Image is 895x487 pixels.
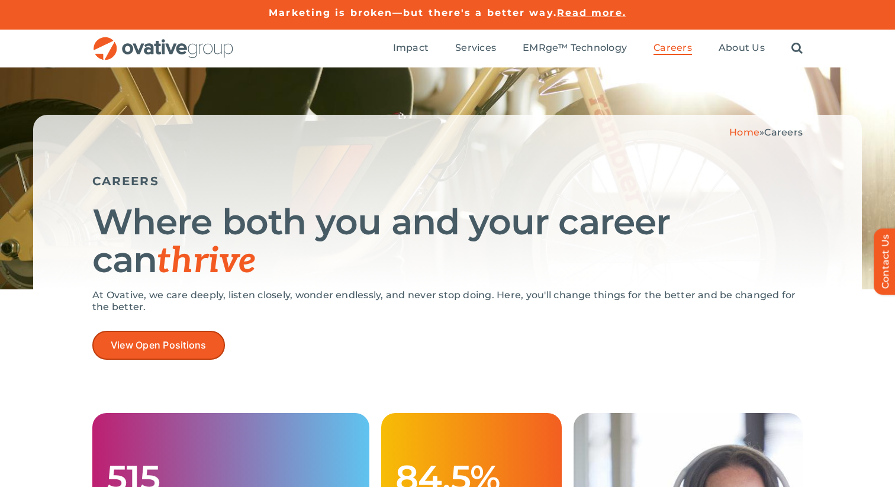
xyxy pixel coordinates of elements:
[557,7,626,18] a: Read more.
[393,42,429,55] a: Impact
[92,174,803,188] h5: CAREERS
[523,42,627,55] a: EMRge™ Technology
[455,42,496,54] span: Services
[653,42,692,55] a: Careers
[653,42,692,54] span: Careers
[92,36,234,47] a: OG_Full_horizontal_RGB
[523,42,627,54] span: EMRge™ Technology
[719,42,765,54] span: About Us
[791,42,803,55] a: Search
[269,7,557,18] a: Marketing is broken—but there's a better way.
[393,42,429,54] span: Impact
[92,203,803,280] h1: Where both you and your career can
[455,42,496,55] a: Services
[393,30,803,67] nav: Menu
[92,289,803,313] p: At Ovative, we care deeply, listen closely, wonder endlessly, and never stop doing. Here, you'll ...
[92,331,225,360] a: View Open Positions
[157,240,256,283] span: thrive
[729,127,759,138] a: Home
[719,42,765,55] a: About Us
[729,127,803,138] span: »
[111,340,207,351] span: View Open Positions
[764,127,803,138] span: Careers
